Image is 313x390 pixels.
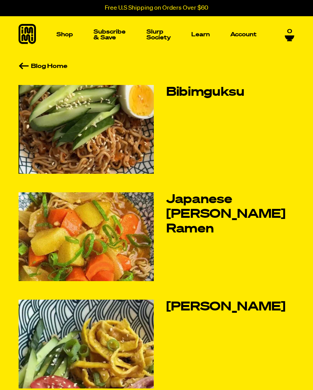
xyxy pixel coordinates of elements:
[19,300,154,388] img: Hiyashi Chuka
[287,28,292,35] span: 0
[19,192,154,281] img: Japanese Curry Ramen
[90,26,129,44] a: Subscribe & Save
[146,29,171,41] p: Slurp Society
[285,28,294,41] a: 0
[191,32,210,37] p: Learn
[53,16,260,53] nav: Main navigation
[230,32,257,37] p: Account
[227,29,260,41] a: Account
[105,5,208,12] p: Free U.S Shipping on Orders Over $60
[188,16,213,53] a: Learn
[166,85,294,100] a: Bibimguksu
[56,32,73,37] p: Shop
[94,29,126,41] p: Subscribe & Save
[53,16,76,53] a: Shop
[166,300,294,314] a: [PERSON_NAME]
[19,85,154,174] img: Bibimguksu
[143,26,174,44] a: Slurp Society
[19,63,294,70] a: Blog Home
[166,192,294,236] a: Japanese [PERSON_NAME] Ramen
